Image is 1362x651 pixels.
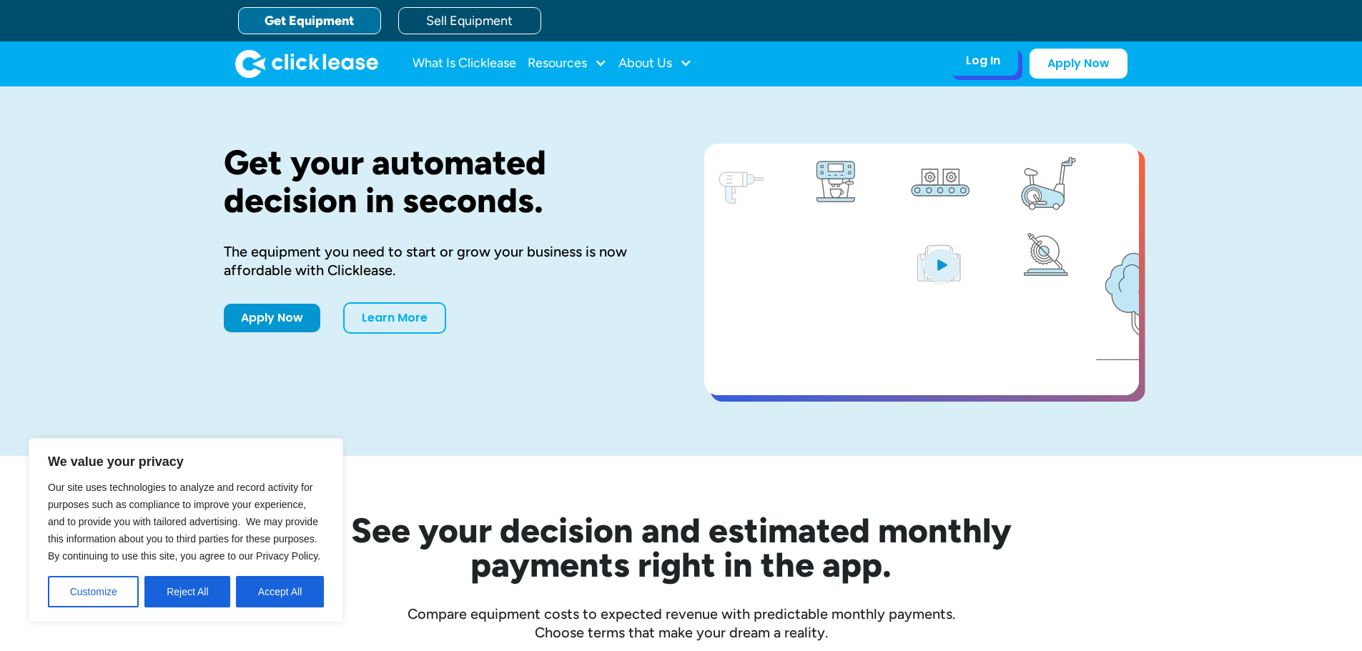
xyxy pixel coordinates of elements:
h1: Get your automated decision in seconds. [224,144,658,219]
a: Apply Now [1030,49,1127,79]
div: Resources [528,49,607,78]
button: Reject All [144,576,230,607]
a: Learn More [343,302,446,334]
a: Apply Now [224,304,320,332]
div: About Us [618,49,692,78]
div: Log In [966,54,1000,68]
a: open lightbox [704,144,1139,395]
p: We value your privacy [48,453,324,470]
button: Accept All [236,576,324,607]
div: The equipment you need to start or grow your business is now affordable with Clicklease. [224,242,658,279]
img: Clicklease logo [235,49,378,78]
div: We value your privacy [29,438,343,622]
h2: See your decision and estimated monthly payments right in the app. [281,513,1082,582]
span: Our site uses technologies to analyze and record activity for purposes such as compliance to impr... [48,482,320,562]
a: What Is Clicklease [413,49,516,78]
img: Blue play button logo on a light blue circular background [922,244,960,284]
a: home [235,49,378,78]
a: Get Equipment [238,7,381,34]
a: Sell Equipment [398,7,541,34]
div: Compare equipment costs to expected revenue with predictable monthly payments. Choose terms that ... [224,605,1139,642]
button: Customize [48,576,139,607]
